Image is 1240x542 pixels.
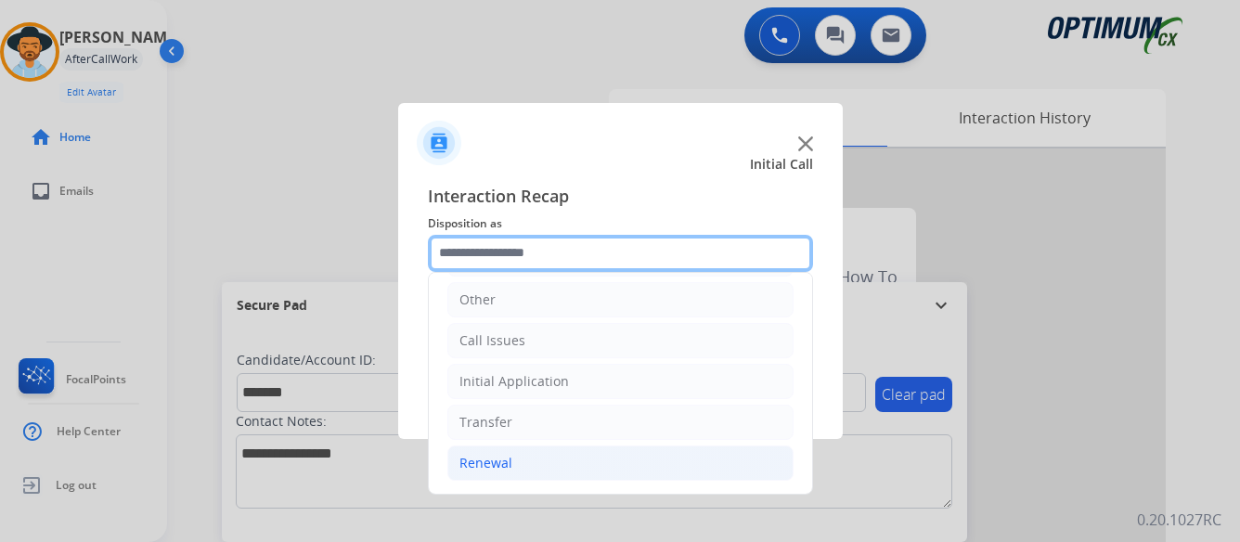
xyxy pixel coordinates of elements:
[459,331,525,350] div: Call Issues
[428,183,813,213] span: Interaction Recap
[428,213,813,235] span: Disposition as
[750,155,813,174] span: Initial Call
[459,454,512,472] div: Renewal
[459,413,512,432] div: Transfer
[459,290,496,309] div: Other
[417,121,461,165] img: contactIcon
[1137,509,1221,531] p: 0.20.1027RC
[459,372,569,391] div: Initial Application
